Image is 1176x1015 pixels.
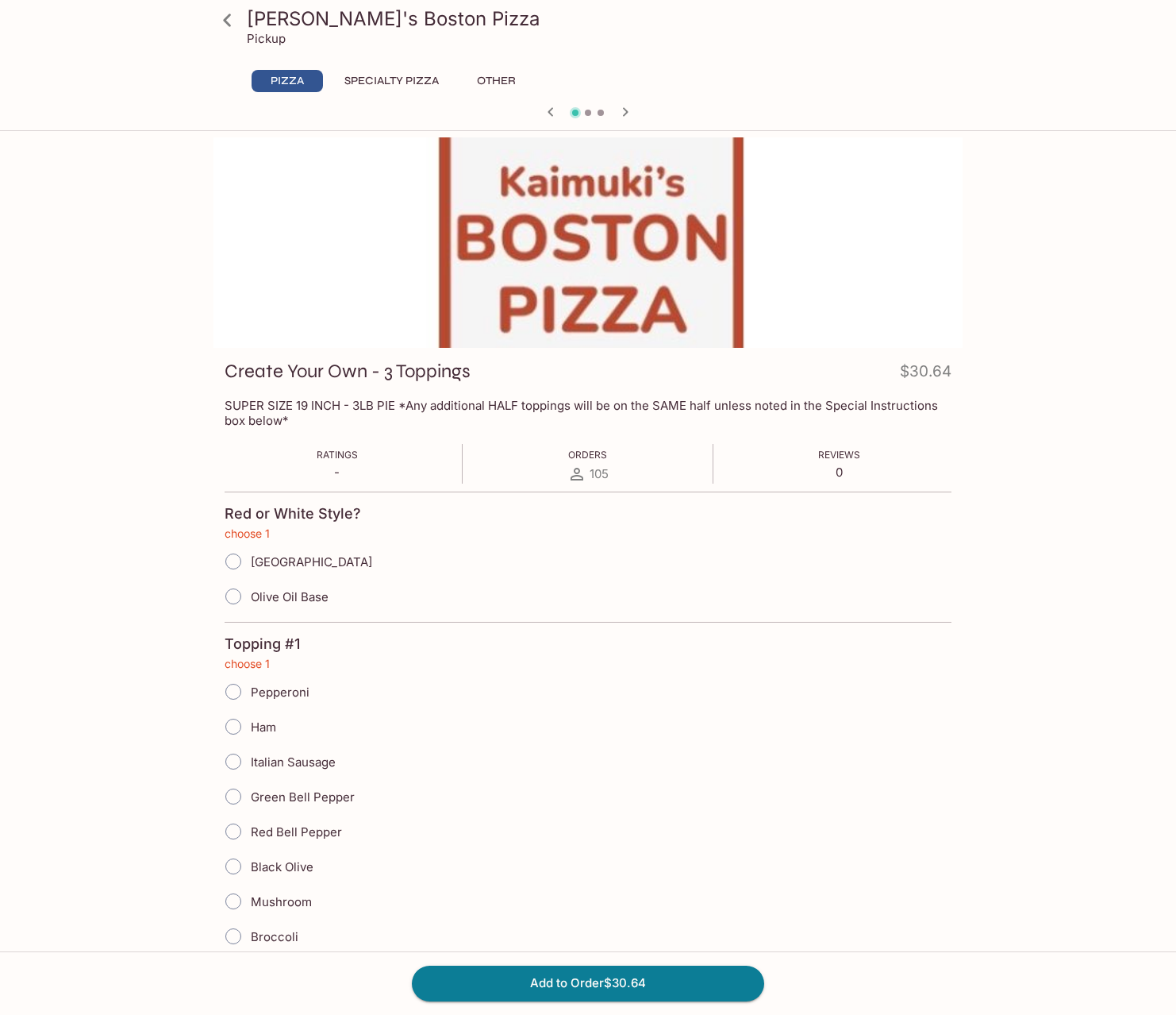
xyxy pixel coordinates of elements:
[225,359,471,384] h3: Create Your Own - 3 Toppings
[460,70,532,92] button: Other
[225,527,951,540] p: choose 1
[247,6,956,31] h3: [PERSON_NAME]'s Boston Pizza
[568,449,607,461] span: Orders
[251,554,372,569] span: [GEOGRAPHIC_DATA]
[251,859,313,874] span: Black Olive
[251,720,276,735] span: Ham
[317,465,358,480] p: -
[900,359,951,390] h4: $30.64
[251,685,309,700] span: Pepperoni
[225,658,951,670] p: choose 1
[818,465,860,480] p: 0
[251,754,336,770] span: Italian Sausage
[251,929,298,944] span: Broccoli
[225,635,300,653] h4: Topping #1
[251,589,329,604] span: Olive Oil Base
[412,966,764,1001] button: Add to Order$30.64
[247,31,286,46] p: Pickup
[317,449,358,461] span: Ratings
[213,137,963,348] div: Create Your Own - 3 Toppings
[336,70,448,92] button: Specialty Pizza
[252,70,323,92] button: Pizza
[225,505,361,523] h4: Red or White Style?
[251,789,355,805] span: Green Bell Pepper
[251,894,312,909] span: Mushroom
[225,398,951,428] p: SUPER SIZE 19 INCH - 3LB PIE *Any additional HALF toppings will be on the SAME half unless noted ...
[590,466,609,481] span: 105
[818,449,860,461] span: Reviews
[251,824,342,839] span: Red Bell Pepper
